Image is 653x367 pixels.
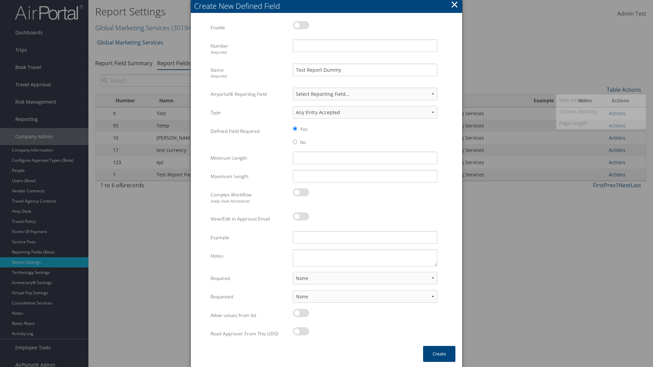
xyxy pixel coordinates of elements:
a: Column Visibility [556,106,646,118]
a: New Record [556,94,646,106]
label: Name [211,64,288,82]
label: Required [211,272,288,285]
label: Read Approver From This UDID [211,327,288,340]
div: Create New Defined Field [194,1,462,11]
a: Page Length [556,118,646,129]
label: Enable [211,21,288,34]
div: (Help Desk Assistance) [211,198,288,204]
label: Notes [211,249,288,262]
label: Minimum Length [211,152,288,164]
button: Create [423,346,455,362]
label: Complex Workflow [211,188,288,207]
label: View/Edit in Approval Email [211,212,288,225]
label: Number [211,39,288,58]
label: Type [211,106,288,119]
label: Example [211,231,288,244]
div: Required [211,50,288,55]
div: Required [211,73,288,79]
label: Airportal® Reporting Field [211,88,288,101]
label: Requested [211,290,288,303]
label: Maximum Length [211,170,288,183]
label: Allow values from list [211,309,288,322]
label: Defined Field Required [211,125,288,138]
label: No [300,139,306,146]
label: Yes [300,126,307,133]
